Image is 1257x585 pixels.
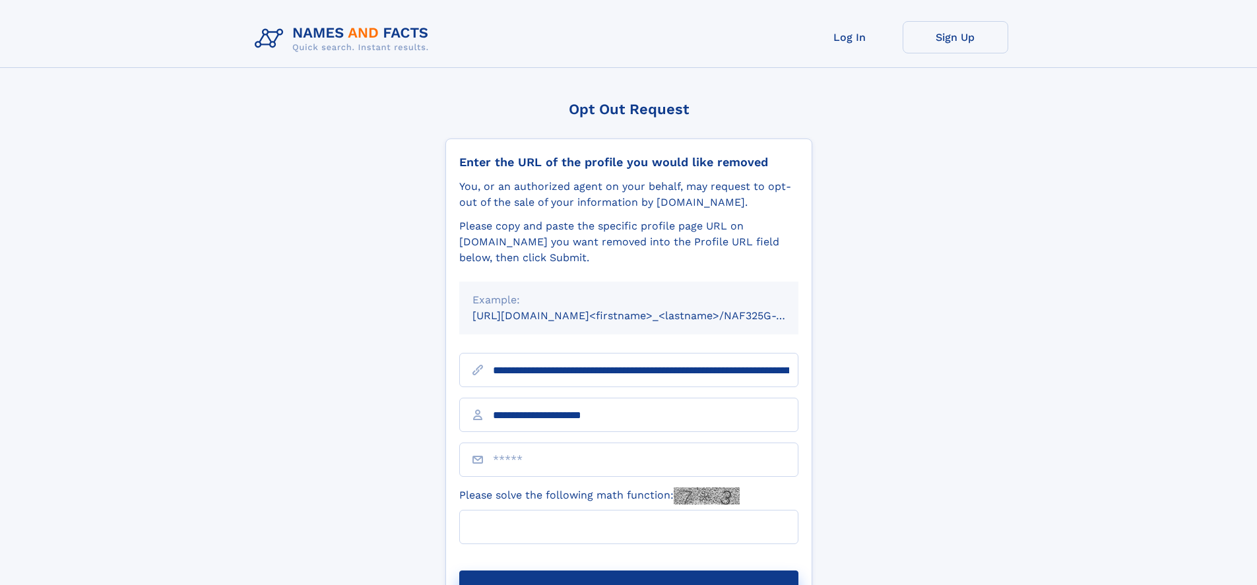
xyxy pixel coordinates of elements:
[459,179,798,210] div: You, or an authorized agent on your behalf, may request to opt-out of the sale of your informatio...
[249,21,439,57] img: Logo Names and Facts
[445,101,812,117] div: Opt Out Request
[459,218,798,266] div: Please copy and paste the specific profile page URL on [DOMAIN_NAME] you want removed into the Pr...
[459,155,798,169] div: Enter the URL of the profile you would like removed
[903,21,1008,53] a: Sign Up
[797,21,903,53] a: Log In
[472,309,823,322] small: [URL][DOMAIN_NAME]<firstname>_<lastname>/NAF325G-xxxxxxxx
[459,487,740,505] label: Please solve the following math function:
[472,292,785,308] div: Example:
